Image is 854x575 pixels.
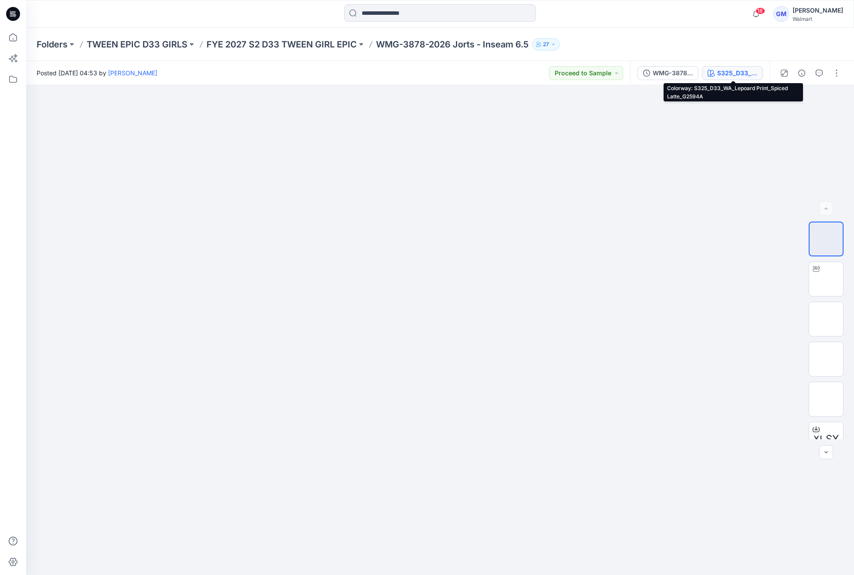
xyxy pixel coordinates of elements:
[813,431,839,447] span: XLSX
[37,38,68,50] a: Folders
[793,5,843,16] div: [PERSON_NAME]
[795,66,809,80] button: Details
[37,68,157,77] span: Posted [DATE] 04:53 by
[87,38,187,50] a: TWEEN EPIC D33 GIRLS
[773,6,789,22] div: GM
[207,38,357,50] a: FYE 2027 S2 D33 TWEEN GIRL EPIC
[717,68,757,78] div: S325_D33_WA_Lepoard Print_Spiced Latte_G2594A
[108,69,157,77] a: [PERSON_NAME]
[653,68,693,78] div: WMG-3878-2026 Jorts - Inseam 6.5_Full Colorway
[376,38,529,50] p: WMG-3878-2026 Jorts - Inseam 6.5
[793,16,843,22] div: Walmart
[543,40,549,49] p: 27
[637,66,698,80] button: WMG-3878-2026 Jorts - Inseam 6.5_Full Colorway
[702,66,763,80] button: S325_D33_WA_Lepoard Print_Spiced Latte_G2594A
[532,38,560,50] button: 27
[756,7,765,14] span: 18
